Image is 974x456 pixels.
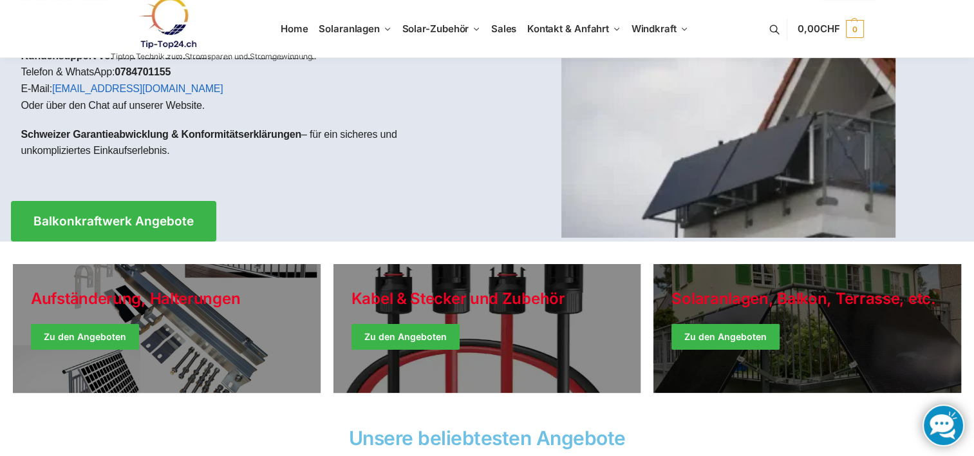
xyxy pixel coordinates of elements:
span: 0 [846,20,864,38]
strong: Kundensupport vor und nach dem Kauf [21,50,211,61]
h2: Unsere beliebtesten Angebote [11,428,964,448]
a: 0,00CHF 0 [798,10,863,48]
span: CHF [820,23,840,35]
p: – wir sind für Sie da via: Telefon & WhatsApp: E-Mail: Oder über den Chat auf unserer Website. [21,48,477,113]
a: Balkonkraftwerk Angebote [11,201,216,242]
span: 0,00 [798,23,839,35]
a: Winter Jackets [653,264,961,393]
a: Holiday Style [13,264,321,393]
strong: Schweizer Garantieabwicklung & Konformitätserklärungen [21,129,302,140]
span: Solaranlagen [319,23,380,35]
span: Sales [491,23,517,35]
p: Tiptop Technik zum Stromsparen und Stromgewinnung [111,53,312,61]
a: Holiday Style [333,264,641,393]
span: Windkraft [632,23,677,35]
span: Solar-Zubehör [402,23,469,35]
span: Kontakt & Anfahrt [527,23,609,35]
strong: 0784701155 [115,66,171,77]
a: [EMAIL_ADDRESS][DOMAIN_NAME] [52,83,223,94]
span: Balkonkraftwerk Angebote [33,215,194,227]
p: – für ein sicheres und unkompliziertes Einkaufserlebnis. [21,126,477,159]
